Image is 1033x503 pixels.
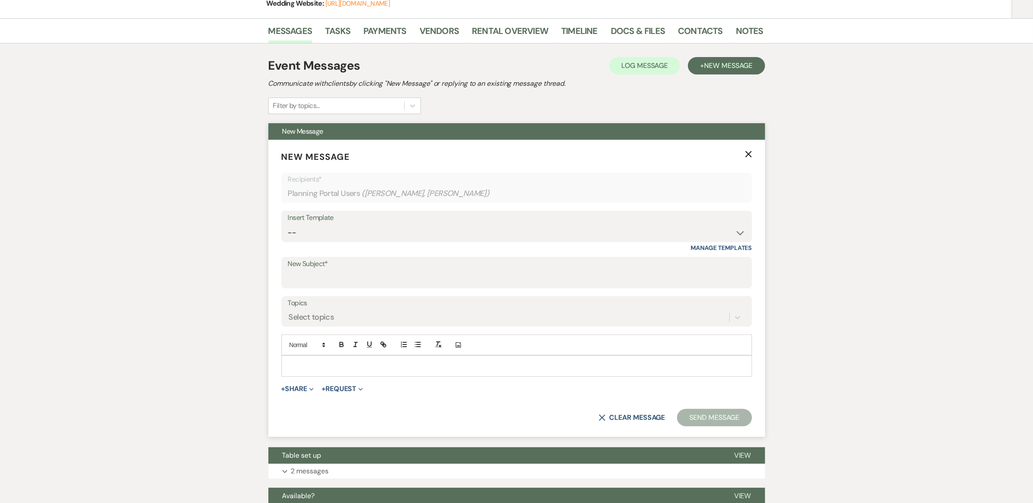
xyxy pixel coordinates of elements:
p: Recipients* [288,174,745,185]
a: Rental Overview [472,24,548,43]
a: Messages [268,24,312,43]
div: Planning Portal Users [288,185,745,202]
label: Topics [288,297,745,310]
a: Notes [736,24,763,43]
div: Select topics [289,312,334,324]
button: 2 messages [268,464,765,479]
h1: Event Messages [268,57,360,75]
button: +New Message [688,57,765,74]
button: Clear message [599,414,665,421]
a: Manage Templates [691,244,752,252]
span: View [734,451,751,460]
div: Insert Template [288,212,745,224]
span: Table set up [282,451,322,460]
h2: Communicate with clients by clicking "New Message" or replying to an existing message thread. [268,78,765,89]
a: Docs & Files [611,24,665,43]
label: New Subject* [288,258,745,270]
button: Share [281,385,314,392]
a: Payments [363,24,406,43]
a: Vendors [420,24,459,43]
button: Send Message [677,409,752,426]
button: Table set up [268,447,720,464]
div: Filter by topics... [273,101,320,111]
span: New Message [281,151,350,162]
a: Contacts [678,24,723,43]
a: Timeline [561,24,598,43]
span: Available? [282,491,315,500]
span: + [281,385,285,392]
span: New Message [704,61,752,70]
button: Request [322,385,363,392]
span: ( [PERSON_NAME], [PERSON_NAME] ) [362,188,490,199]
span: New Message [282,127,323,136]
span: + [322,385,325,392]
p: 2 messages [291,466,329,477]
button: View [720,447,765,464]
button: Log Message [609,57,680,74]
span: Log Message [621,61,668,70]
a: Tasks [325,24,350,43]
span: View [734,491,751,500]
